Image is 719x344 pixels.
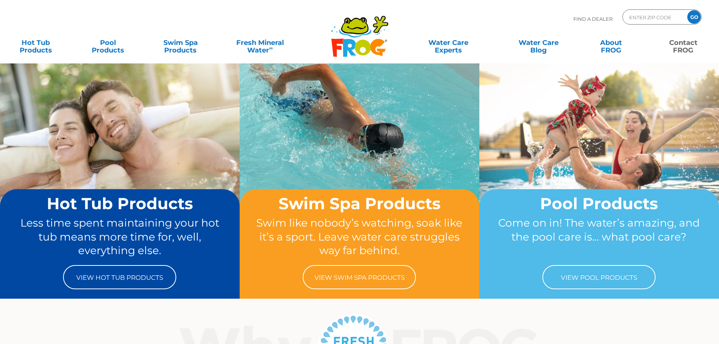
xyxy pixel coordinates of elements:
[655,35,711,50] a: ContactFROG
[628,12,679,23] input: Zip Code Form
[14,195,225,212] h2: Hot Tub Products
[269,45,273,51] sup: ∞
[240,63,479,242] img: home-banner-swim-spa-short
[254,216,465,258] p: Swim like nobody’s watching, soak like it’s a sport. Leave water care struggles way far behind.
[8,35,64,50] a: Hot TubProducts
[254,195,465,212] h2: Swim Spa Products
[63,265,176,289] a: View Hot Tub Products
[303,265,416,289] a: View Swim Spa Products
[573,9,613,28] p: Find A Dealer
[152,35,209,50] a: Swim SpaProducts
[225,35,295,50] a: Fresh MineralWater∞
[542,265,656,289] a: View Pool Products
[403,35,494,50] a: Water CareExperts
[494,195,705,212] h2: Pool Products
[510,35,567,50] a: Water CareBlog
[583,35,639,50] a: AboutFROG
[494,216,705,258] p: Come on in! The water’s amazing, and the pool care is… what pool care?
[14,216,225,258] p: Less time spent maintaining your hot tub means more time for, well, everything else.
[479,63,719,242] img: home-banner-pool-short
[80,35,136,50] a: PoolProducts
[687,10,701,24] input: GO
